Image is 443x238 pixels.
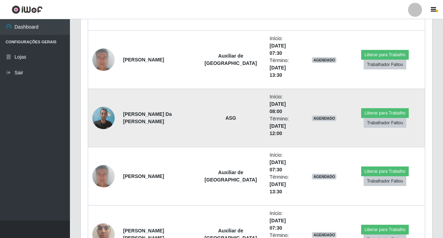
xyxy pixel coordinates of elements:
[312,116,336,121] span: AGENDADO
[92,103,115,133] img: 1754604170144.jpeg
[270,115,299,137] li: Término:
[361,225,408,235] button: Liberar para Trabalho
[92,37,115,83] img: 1748706192585.jpeg
[205,170,257,183] strong: Auxiliar de [GEOGRAPHIC_DATA]
[312,232,336,238] span: AGENDADO
[364,60,406,69] button: Trabalhador Faltou
[364,176,406,186] button: Trabalhador Faltou
[270,35,299,57] li: Início:
[270,57,299,79] li: Término:
[226,115,236,121] strong: ASG
[270,159,286,172] time: [DATE] 07:30
[270,43,286,56] time: [DATE] 07:30
[361,166,408,176] button: Liberar para Trabalho
[123,57,164,62] strong: [PERSON_NAME]
[123,111,172,124] strong: [PERSON_NAME] Da [PERSON_NAME]
[312,57,336,63] span: AGENDADO
[364,118,406,128] button: Trabalhador Faltou
[270,65,286,78] time: [DATE] 13:30
[312,174,336,179] span: AGENDADO
[270,210,299,232] li: Início:
[270,93,299,115] li: Início:
[12,5,43,14] img: CoreUI Logo
[270,151,299,173] li: Início:
[361,108,408,118] button: Liberar para Trabalho
[270,101,286,114] time: [DATE] 08:00
[270,123,286,136] time: [DATE] 12:00
[270,181,286,194] time: [DATE] 13:30
[270,173,299,195] li: Término:
[270,218,286,231] time: [DATE] 07:30
[92,153,115,199] img: 1748706192585.jpeg
[205,53,257,66] strong: Auxiliar de [GEOGRAPHIC_DATA]
[123,173,164,179] strong: [PERSON_NAME]
[361,50,408,60] button: Liberar para Trabalho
